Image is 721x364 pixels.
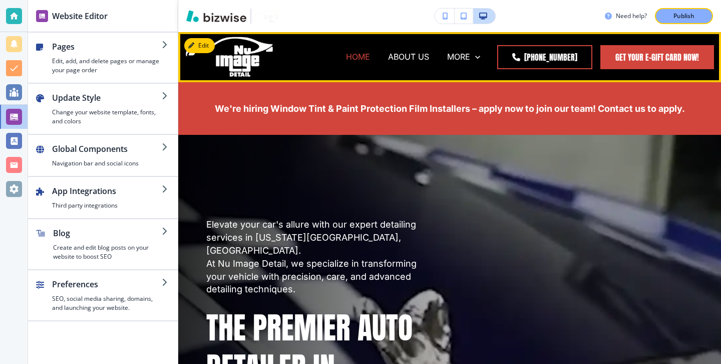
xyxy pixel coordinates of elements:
button: Publish [655,8,713,24]
img: Bizwise Logo [186,10,246,22]
h4: Third party integrations [52,201,162,210]
h2: Preferences [52,278,162,290]
p: MORE [447,51,470,63]
button: Global ComponentsNavigation bar and social icons [28,135,178,176]
p: Publish [673,12,694,21]
h2: Blog [53,227,162,239]
button: PreferencesSEO, social media sharing, domains, and launching your website. [28,270,178,320]
img: NU Image Detail [185,36,275,78]
h2: Website Editor [52,10,108,22]
h4: Navigation bar and social icons [52,159,162,168]
button: App IntegrationsThird party integrations [28,177,178,218]
p: ABOUT US [388,51,429,63]
h2: App Integrations [52,185,162,197]
h2: Global Components [52,143,162,155]
button: Update StyleChange your website template, fonts, and colors [28,84,178,134]
button: BlogCreate and edit blog posts on your website to boost SEO [28,219,178,269]
h4: SEO, social media sharing, domains, and launching your website. [52,294,162,312]
h4: Create and edit blog posts on your website to boost SEO [53,243,162,261]
h2: Update Style [52,92,162,104]
a: Get Your E-Gift Card Now! [600,45,714,69]
button: PagesEdit, add, and delete pages or manage your page order [28,33,178,83]
h3: Need help? [616,12,647,21]
h2: Pages [52,41,162,53]
h4: Edit, add, and delete pages or manage your page order [52,57,162,75]
a: [PHONE_NUMBER] [497,45,592,69]
h4: Change your website template, fonts, and colors [52,108,162,126]
button: Edit [184,38,215,53]
img: editor icon [36,10,48,22]
p: Elevate your car's allure with our expert detailing services in [US_STATE][GEOGRAPHIC_DATA], [GEO... [206,218,438,296]
p: We're hiring Window Tint & Paint Protection Film Installers – apply now to join our team! Contact... [206,102,693,115]
p: HOME [346,51,370,63]
img: Your Logo [255,10,282,22]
